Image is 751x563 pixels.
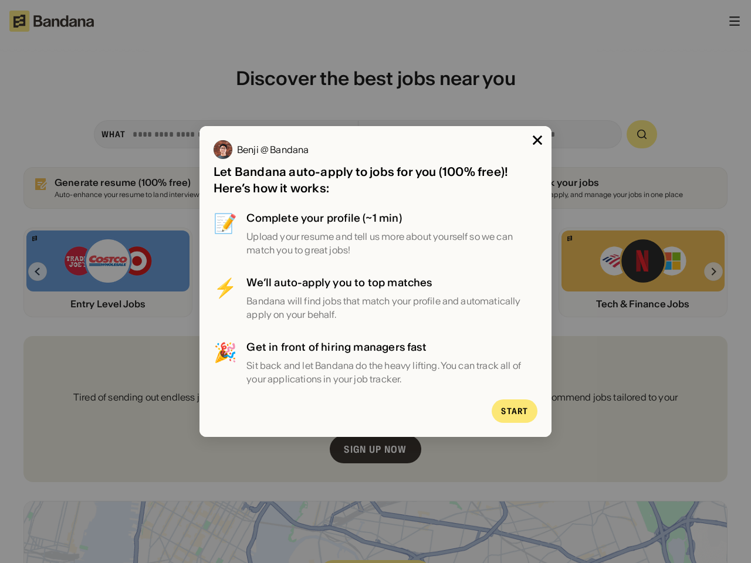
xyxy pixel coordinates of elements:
[214,211,237,256] div: 📝
[246,340,537,354] div: Get in front of hiring managers fast
[246,275,537,290] div: We’ll auto-apply you to top matches
[214,340,237,385] div: 🎉
[214,164,537,196] div: Let Bandana auto-apply to jobs for you (100% free)! Here’s how it works:
[246,294,537,321] div: Bandana will find jobs that match your profile and automatically apply on your behalf.
[501,407,528,415] div: Start
[246,211,537,225] div: Complete your profile (~1 min)
[246,230,537,256] div: Upload your resume and tell us more about yourself so we can match you to great jobs!
[237,145,309,154] div: Benji @ Bandana
[246,359,537,385] div: Sit back and let Bandana do the heavy lifting. You can track all of your applications in your job...
[214,275,237,321] div: ⚡️
[214,140,232,159] img: Benji @ Bandana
